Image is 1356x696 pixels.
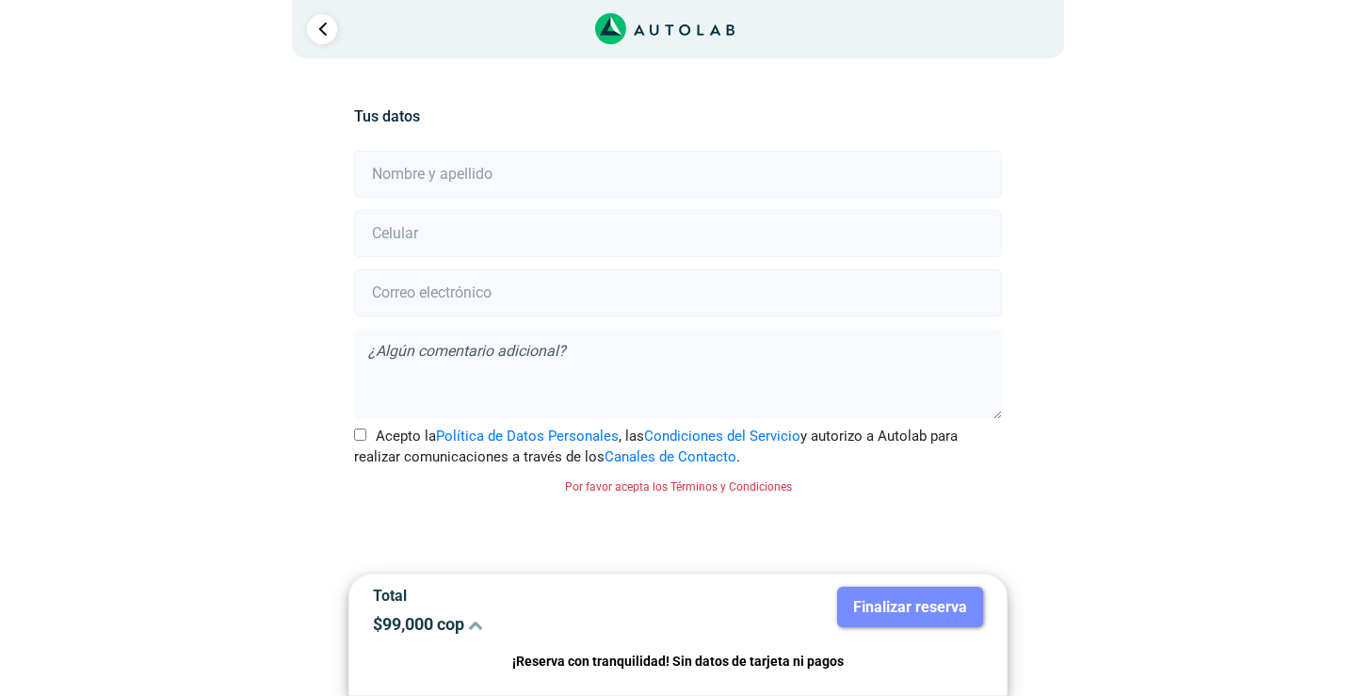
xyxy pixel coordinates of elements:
[307,14,337,44] a: Ir al paso anterior
[354,269,1001,316] input: Correo electrónico
[354,426,1001,468] label: Acepto la , las y autorizo a Autolab para realizar comunicaciones a través de los .
[354,151,1001,198] input: Nombre y apellido
[436,428,619,445] a: Política de Datos Personales
[354,429,366,441] input: Acepto laPolítica de Datos Personales, lasCondiciones del Servicioy autorizo a Autolab para reali...
[354,107,1001,125] h5: Tus datos
[373,587,664,605] p: Total
[595,19,735,37] a: Link al sitio de autolab
[837,587,983,627] button: Finalizar reserva
[644,428,800,445] a: Condiciones del Servicio
[373,651,983,672] p: ¡Reserva con tranquilidad! Sin datos de tarjeta ni pagos
[354,210,1001,257] input: Celular
[605,448,736,465] a: Canales de Contacto
[565,480,792,494] small: Por favor acepta los Términos y Condiciones
[373,614,664,634] p: $ 99,000 cop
